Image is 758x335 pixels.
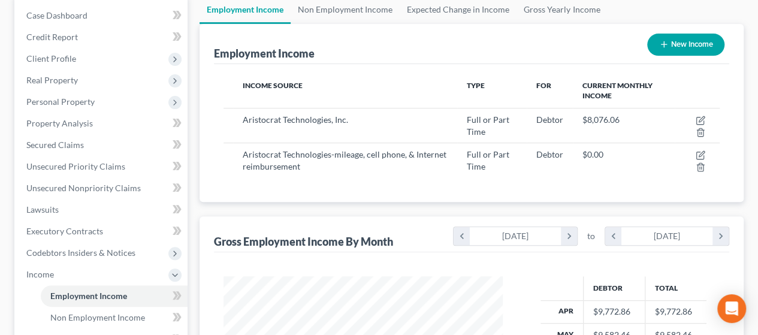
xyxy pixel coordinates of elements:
[467,81,485,90] span: Type
[645,276,706,300] th: Total
[26,10,87,20] span: Case Dashboard
[536,114,563,125] span: Debtor
[561,227,577,245] i: chevron_right
[583,276,645,300] th: Debtor
[26,183,141,193] span: Unsecured Nonpriority Claims
[26,226,103,236] span: Executory Contracts
[26,53,76,64] span: Client Profile
[26,32,78,42] span: Credit Report
[536,149,563,159] span: Debtor
[712,227,729,245] i: chevron_right
[17,156,188,177] a: Unsecured Priority Claims
[26,248,135,258] span: Codebtors Insiders & Notices
[540,300,584,323] th: Apr
[536,81,551,90] span: For
[454,227,470,245] i: chevron_left
[582,114,620,125] span: $8,076.06
[17,134,188,156] a: Secured Claims
[26,204,59,215] span: Lawsuits
[41,307,188,328] a: Non Employment Income
[17,177,188,199] a: Unsecured Nonpriority Claims
[582,149,603,159] span: $0.00
[50,312,145,322] span: Non Employment Income
[26,161,125,171] span: Unsecured Priority Claims
[17,221,188,242] a: Executory Contracts
[41,285,188,307] a: Employment Income
[26,140,84,150] span: Secured Claims
[17,199,188,221] a: Lawsuits
[621,227,713,245] div: [DATE]
[717,294,746,323] div: Open Intercom Messenger
[17,5,188,26] a: Case Dashboard
[243,114,348,125] span: Aristocrat Technologies, Inc.
[243,81,303,90] span: Income Source
[605,227,621,245] i: chevron_left
[587,230,595,242] span: to
[647,34,724,56] button: New Income
[17,26,188,48] a: Credit Report
[214,46,315,61] div: Employment Income
[467,149,509,171] span: Full or Part Time
[470,227,561,245] div: [DATE]
[645,300,706,323] td: $9,772.86
[17,113,188,134] a: Property Analysis
[582,81,653,100] span: Current Monthly Income
[467,114,509,137] span: Full or Part Time
[26,96,95,107] span: Personal Property
[593,306,635,318] div: $9,772.86
[243,149,446,171] span: Aristocrat Technologies-mileage, cell phone, & Internet reimbursement
[26,269,54,279] span: Income
[50,291,127,301] span: Employment Income
[26,118,93,128] span: Property Analysis
[26,75,78,85] span: Real Property
[214,234,393,249] div: Gross Employment Income By Month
